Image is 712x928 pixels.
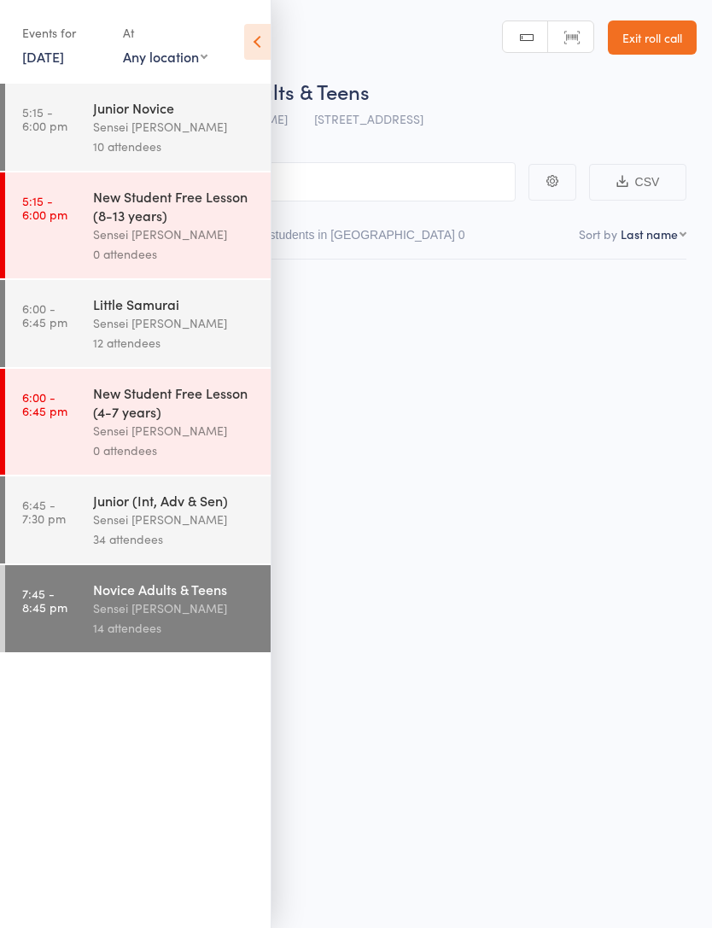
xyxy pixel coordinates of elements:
a: 5:15 -6:00 pmNew Student Free Lesson (8-13 years)Sensei [PERSON_NAME]0 attendees [5,172,271,278]
time: 6:45 - 7:30 pm [22,498,66,525]
time: 6:00 - 6:45 pm [22,301,67,329]
div: Any location [123,47,207,66]
a: Exit roll call [608,20,697,55]
div: At [123,19,207,47]
time: 7:45 - 8:45 pm [22,587,67,614]
div: 14 attendees [93,618,256,638]
a: 6:45 -7:30 pmJunior (Int, Adv & Sen)Sensei [PERSON_NAME]34 attendees [5,476,271,563]
div: 0 attendees [93,441,256,460]
div: New Student Free Lesson (4-7 years) [93,383,256,421]
a: 6:00 -6:45 pmNew Student Free Lesson (4-7 years)Sensei [PERSON_NAME]0 attendees [5,369,271,475]
div: 0 attendees [93,244,256,264]
div: 10 attendees [93,137,256,156]
div: Junior Novice [93,98,256,117]
div: Sensei [PERSON_NAME] [93,510,256,529]
div: Sensei [PERSON_NAME] [93,598,256,618]
div: Sensei [PERSON_NAME] [93,421,256,441]
div: Novice Adults & Teens [93,580,256,598]
div: Sensei [PERSON_NAME] [93,313,256,333]
a: 7:45 -8:45 pmNovice Adults & TeensSensei [PERSON_NAME]14 attendees [5,565,271,652]
div: 0 [458,228,465,242]
div: New Student Free Lesson (8-13 years) [93,187,256,225]
div: Sensei [PERSON_NAME] [93,225,256,244]
a: [DATE] [22,47,64,66]
div: Last name [621,225,678,242]
a: 6:00 -6:45 pmLittle SamuraiSensei [PERSON_NAME]12 attendees [5,280,271,367]
div: 12 attendees [93,333,256,353]
time: 5:15 - 6:00 pm [22,105,67,132]
button: CSV [589,164,686,201]
div: 34 attendees [93,529,256,549]
div: Little Samurai [93,295,256,313]
span: [STREET_ADDRESS] [314,110,423,127]
div: Events for [22,19,106,47]
time: 6:00 - 6:45 pm [22,390,67,417]
button: Other students in [GEOGRAPHIC_DATA]0 [236,219,465,259]
a: 5:15 -6:00 pmJunior NoviceSensei [PERSON_NAME]10 attendees [5,84,271,171]
div: Sensei [PERSON_NAME] [93,117,256,137]
div: Junior (Int, Adv & Sen) [93,491,256,510]
label: Sort by [579,225,617,242]
time: 5:15 - 6:00 pm [22,194,67,221]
